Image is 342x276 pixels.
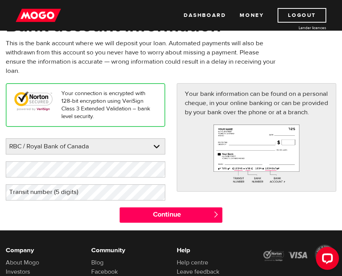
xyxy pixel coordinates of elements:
a: Lender licences [269,25,326,31]
a: About Mogo [6,259,39,266]
h6: Help [177,246,251,255]
a: Leave feedback [177,268,219,276]
a: Money [240,8,264,23]
span:  [213,211,219,218]
label: Transit number (5 digits) [6,184,94,200]
a: Dashboard [184,8,226,23]
a: Help centre [177,259,208,266]
a: Investors [6,268,30,276]
p: Your bank information can be found on a personal cheque, in your online banking or can be provide... [185,89,328,117]
img: mogo_logo-11ee424be714fa7cbb0f0f49df9e16ec.png [16,8,61,23]
p: Your connection is encrypted with 128-bit encryption using VeriSign Class 3 Extended Validation –... [14,90,157,120]
input: Continue [120,207,222,223]
h6: Community [91,246,165,255]
a: Blog [91,259,104,266]
img: legal-icons-92a2ffecb4d32d839781d1b4e4802d7b.png [262,245,336,264]
a: Facebook [91,268,118,276]
h6: Company [6,246,80,255]
img: paycheck-large-7c426558fe069eeec9f9d0ad74ba3ec2.png [214,125,299,184]
iframe: LiveChat chat widget [310,244,342,276]
a: Logout [278,8,326,23]
h1: Bank account information [6,16,336,36]
p: This is the bank account where we will deposit your loan. Automated payments will also be withdra... [6,39,279,76]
